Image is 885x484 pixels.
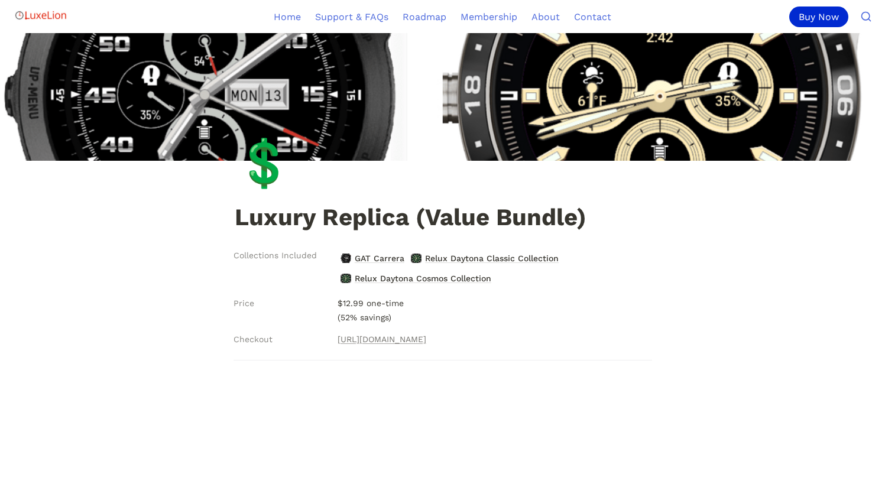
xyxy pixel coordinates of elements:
span: Relux Daytona Cosmos Collection [354,271,492,286]
span: Checkout [234,333,273,346]
p: $12.99 one-time (52% savings) [333,293,652,329]
h1: Luxury Replica (Value Bundle) [234,204,652,233]
img: GAT Carrera [341,254,351,263]
span: GAT Carrera [354,251,406,266]
a: GAT CarreraGAT Carrera [338,249,408,268]
span: Price [234,297,254,310]
img: Relux Daytona Cosmos Collection [341,274,351,283]
a: Relux Daytona Classic CollectionRelux Daytona Classic Collection [408,249,562,268]
img: Relux Daytona Classic Collection [411,254,422,263]
a: [URL][DOMAIN_NAME] [338,332,426,346]
span: Relux Daytona Classic Collection [424,251,560,266]
a: Relux Daytona Cosmos CollectionRelux Daytona Cosmos Collection [338,269,495,288]
a: Buy Now [789,7,853,27]
span: Collections Included [234,249,317,262]
div: Buy Now [789,7,848,27]
img: Logo [14,4,67,27]
div: 💲 [235,140,293,186]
